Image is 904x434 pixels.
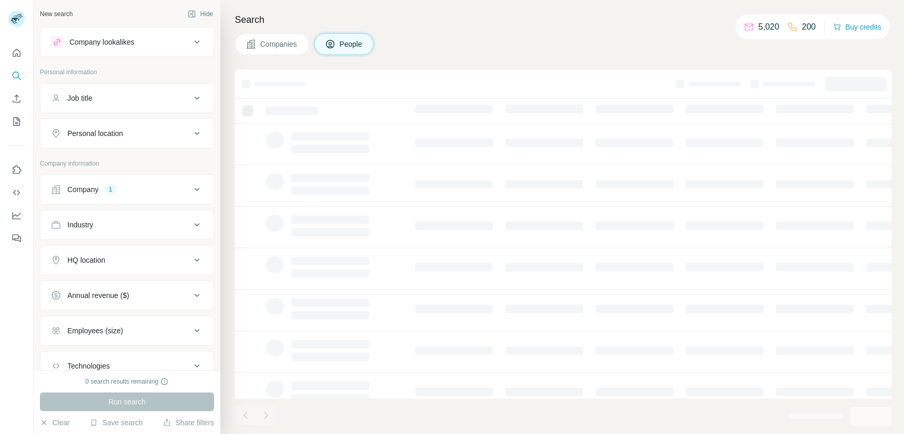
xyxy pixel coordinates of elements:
p: 5,020 [758,21,779,33]
div: Company [67,184,98,195]
button: My lists [8,112,25,131]
button: Company1 [40,177,214,202]
div: 0 search results remaining [86,377,169,386]
div: HQ location [67,255,105,265]
button: Feedback [8,229,25,248]
div: Employees (size) [67,325,123,336]
button: Buy credits [833,20,881,34]
button: Search [8,66,25,85]
button: Enrich CSV [8,89,25,108]
button: Industry [40,212,214,237]
button: Use Surfe on LinkedIn [8,160,25,179]
button: Share filters [163,417,214,428]
div: New search [40,9,73,19]
button: Technologies [40,354,214,378]
button: Save search [90,417,143,428]
button: Job title [40,86,214,111]
div: Industry [67,220,93,230]
div: Job title [67,93,92,103]
span: Companies [260,39,298,49]
button: Use Surfe API [8,183,25,202]
div: 1 [105,185,117,194]
div: Personal location [67,128,123,139]
div: Annual revenue ($) [67,290,129,301]
button: Employees (size) [40,318,214,343]
span: People [340,39,363,49]
button: Dashboard [8,206,25,225]
h4: Search [235,12,892,27]
button: Quick start [8,44,25,62]
p: Personal information [40,67,214,77]
div: Technologies [67,361,110,371]
div: Company lookalikes [69,37,134,47]
button: Hide [180,6,220,22]
p: 200 [802,21,816,33]
button: Annual revenue ($) [40,283,214,308]
button: Company lookalikes [40,30,214,55]
button: HQ location [40,248,214,273]
p: Company information [40,159,214,168]
button: Clear [40,417,69,428]
button: Personal location [40,121,214,146]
